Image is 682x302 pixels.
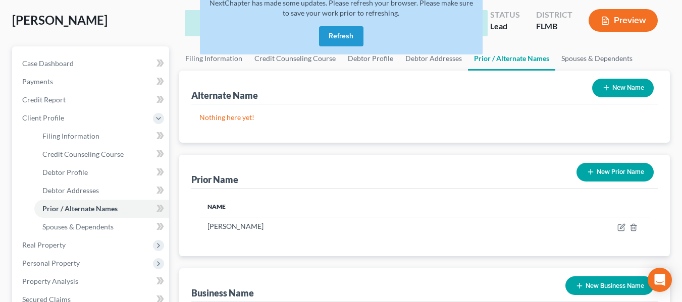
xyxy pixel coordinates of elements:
a: Spouses & Dependents [555,46,639,71]
a: Property Analysis [14,272,169,290]
span: Prior / Alternate Names [42,204,118,213]
a: Prior / Alternate Names [34,200,169,218]
div: Prior Name [191,173,238,186]
button: Refresh [319,26,363,46]
p: Nothing here yet! [199,112,650,123]
div: Open Intercom Messenger [648,268,672,292]
button: New Business Name [565,276,654,295]
div: District [536,9,572,21]
a: Debtor Addresses [34,182,169,200]
button: Preview [589,9,658,32]
div: Alternate Name [191,89,258,101]
span: Spouses & Dependents [42,222,114,231]
a: Prior / Alternate Names [468,46,555,71]
span: Client Profile [22,113,64,122]
span: Credit Report [22,95,66,104]
span: Real Property [22,240,66,249]
a: Filing Information [179,46,248,71]
span: Property Analysis [22,277,78,285]
span: Personal Property [22,259,80,267]
a: Credit Report [14,91,169,109]
span: Filing Information [42,132,99,140]
div: Status [490,9,520,21]
th: Name [199,197,488,217]
a: Credit Counseling Course [34,145,169,163]
a: Payments [14,73,169,91]
a: Spouses & Dependents [34,218,169,236]
a: Filing Information [34,127,169,145]
span: Debtor Addresses [42,186,99,195]
button: New Prior Name [576,163,654,182]
button: New Name [592,79,654,97]
span: Credit Counseling Course [42,150,124,158]
span: Case Dashboard [22,59,74,68]
span: Debtor Profile [42,168,88,176]
span: Payments [22,77,53,86]
a: Case Dashboard [14,54,169,73]
div: Saved Prior / Alternate Name! [193,18,480,28]
a: Debtor Profile [34,163,169,182]
div: Business Name [191,287,254,299]
td: [PERSON_NAME] [199,217,488,236]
